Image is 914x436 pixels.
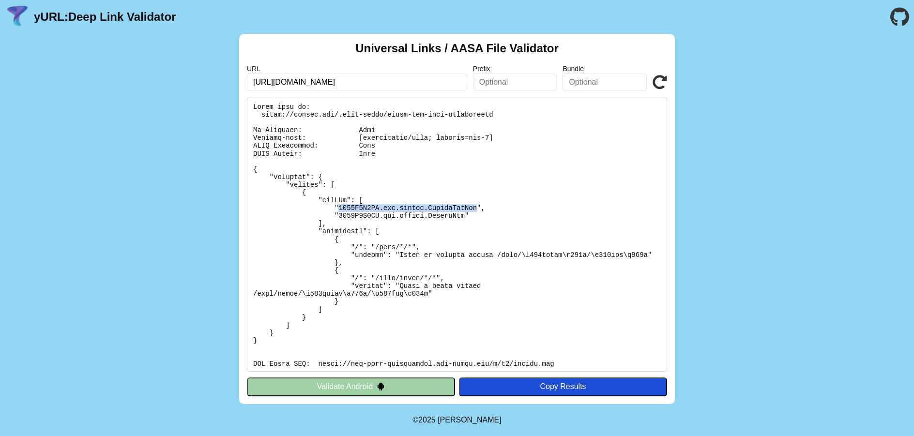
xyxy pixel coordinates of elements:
[412,404,501,436] footer: ©
[473,74,557,91] input: Optional
[377,382,385,391] img: droidIcon.svg
[418,416,436,424] span: 2025
[563,74,647,91] input: Optional
[464,382,662,391] div: Copy Results
[473,65,557,73] label: Prefix
[5,4,30,30] img: yURL Logo
[247,74,467,91] input: Required
[438,416,502,424] a: Michael Ibragimchayev's Personal Site
[563,65,647,73] label: Bundle
[459,377,667,396] button: Copy Results
[247,377,455,396] button: Validate Android
[34,10,176,24] a: yURL:Deep Link Validator
[247,97,667,372] pre: Lorem ipsu do: sitam://consec.adi/.elit-seddo/eiusm-tem-inci-utlaboreetd Ma Aliquaen: Admi Veniam...
[355,42,559,55] h2: Universal Links / AASA File Validator
[247,65,467,73] label: URL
